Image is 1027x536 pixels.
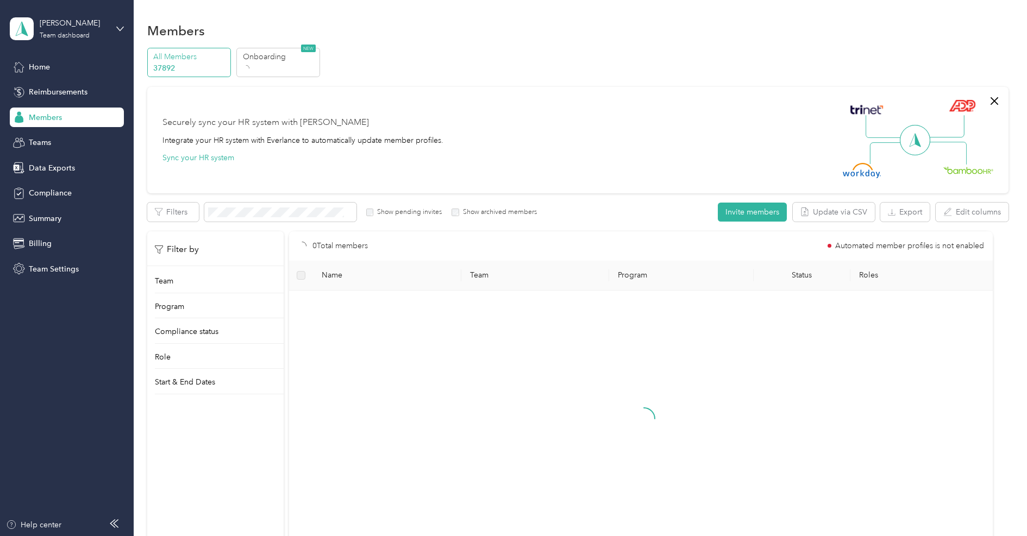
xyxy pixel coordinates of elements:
[880,203,930,222] button: Export
[162,135,443,146] div: Integrate your HR system with Everlance to automatically update member profiles.
[155,351,171,363] p: Role
[718,203,787,222] button: Invite members
[243,51,317,62] p: Onboarding
[943,166,993,174] img: BambooHR
[29,86,87,98] span: Reimbursements
[835,242,984,250] span: Automated member profiles is not enabled
[147,25,205,36] h1: Members
[162,116,369,129] div: Securely sync your HR system with [PERSON_NAME]
[155,275,173,287] p: Team
[29,61,50,73] span: Home
[312,240,368,252] p: 0 Total members
[29,112,62,123] span: Members
[966,475,1027,536] iframe: Everlance-gr Chat Button Frame
[155,243,199,256] p: Filter by
[29,137,51,148] span: Teams
[6,519,61,531] button: Help center
[147,203,199,222] button: Filters
[754,261,850,291] th: Status
[155,326,218,337] p: Compliance status
[848,102,886,117] img: Trinet
[843,163,881,178] img: Workday
[301,45,316,52] span: NEW
[313,261,461,291] th: Name
[29,263,79,275] span: Team Settings
[373,207,442,217] label: Show pending invites
[609,261,754,291] th: Program
[155,376,215,388] p: Start & End Dates
[461,261,610,291] th: Team
[155,301,184,312] p: Program
[926,115,965,138] img: Line Right Up
[793,203,875,222] button: Update via CSV
[459,207,537,217] label: Show archived members
[850,261,999,291] th: Roles
[866,115,904,138] img: Line Left Up
[936,203,1009,222] button: Edit columns
[40,33,90,39] div: Team dashboard
[29,213,61,224] span: Summary
[29,187,72,199] span: Compliance
[949,99,975,112] img: ADP
[153,51,227,62] p: All Members
[153,62,227,74] p: 37892
[322,270,453,280] span: Name
[29,162,75,174] span: Data Exports
[29,238,52,249] span: Billing
[929,142,967,165] img: Line Right Down
[162,152,234,163] button: Sync your HR system
[869,142,907,164] img: Line Left Down
[40,17,108,29] div: [PERSON_NAME]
